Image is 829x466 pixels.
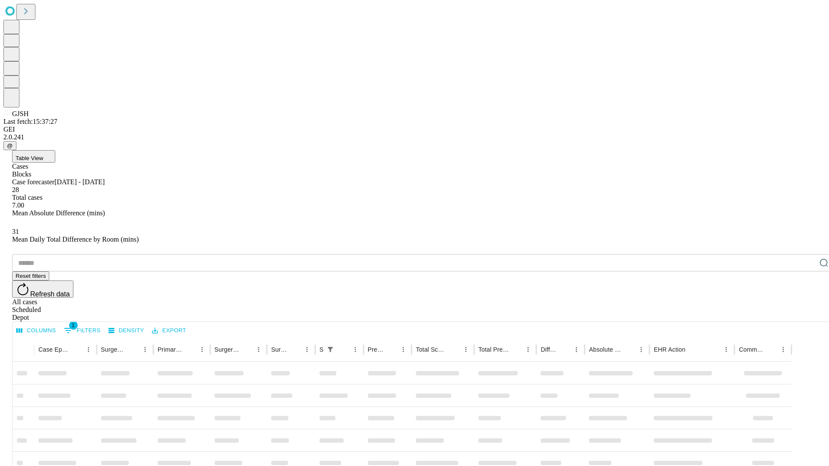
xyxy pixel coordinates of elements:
div: Surgery Name [215,346,240,353]
button: Menu [301,343,313,356]
button: Sort [385,343,397,356]
div: Surgery Date [271,346,288,353]
span: Refresh data [30,290,70,298]
div: Primary Service [158,346,183,353]
div: Case Epic Id [38,346,70,353]
button: Menu [253,343,265,356]
button: Sort [686,343,698,356]
span: 31 [12,228,19,235]
button: Sort [510,343,522,356]
span: @ [7,142,13,149]
button: Sort [70,343,82,356]
button: Menu [522,343,534,356]
span: Table View [16,155,43,161]
button: Show filters [62,324,103,337]
button: Reset filters [12,271,49,280]
span: Mean Absolute Difference (mins) [12,209,105,217]
button: @ [3,141,16,150]
div: Scheduled In Room Duration [320,346,323,353]
button: Show filters [324,343,336,356]
button: Menu [397,343,409,356]
span: 1 [69,321,78,330]
div: EHR Action [654,346,685,353]
button: Menu [82,343,95,356]
span: Reset filters [16,273,46,279]
div: Surgeon Name [101,346,126,353]
button: Density [106,324,146,337]
span: Last fetch: 15:37:27 [3,118,57,125]
button: Menu [720,343,732,356]
button: Sort [558,343,570,356]
button: Sort [765,343,777,356]
button: Menu [349,343,361,356]
span: [DATE] - [DATE] [54,178,104,186]
div: Total Scheduled Duration [416,346,447,353]
div: GEI [3,126,826,133]
div: Comments [739,346,764,353]
button: Sort [337,343,349,356]
button: Table View [12,150,55,163]
button: Sort [240,343,253,356]
span: Case forecaster [12,178,54,186]
button: Menu [460,343,472,356]
div: Total Predicted Duration [478,346,509,353]
button: Export [150,324,188,337]
button: Menu [139,343,151,356]
div: Absolute Difference [589,346,622,353]
span: Mean Daily Total Difference by Room (mins) [12,236,139,243]
button: Sort [127,343,139,356]
button: Refresh data [12,280,73,298]
button: Sort [448,343,460,356]
button: Sort [623,343,635,356]
button: Menu [570,343,582,356]
div: 2.0.241 [3,133,826,141]
span: Total cases [12,194,42,201]
button: Menu [196,343,208,356]
div: Predicted In Room Duration [368,346,385,353]
div: Difference [541,346,557,353]
button: Menu [635,343,647,356]
div: 1 active filter [324,343,336,356]
span: 28 [12,186,19,193]
button: Sort [184,343,196,356]
button: Select columns [14,324,58,337]
button: Menu [777,343,789,356]
span: 7.00 [12,202,24,209]
span: GJSH [12,110,28,117]
button: Sort [289,343,301,356]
